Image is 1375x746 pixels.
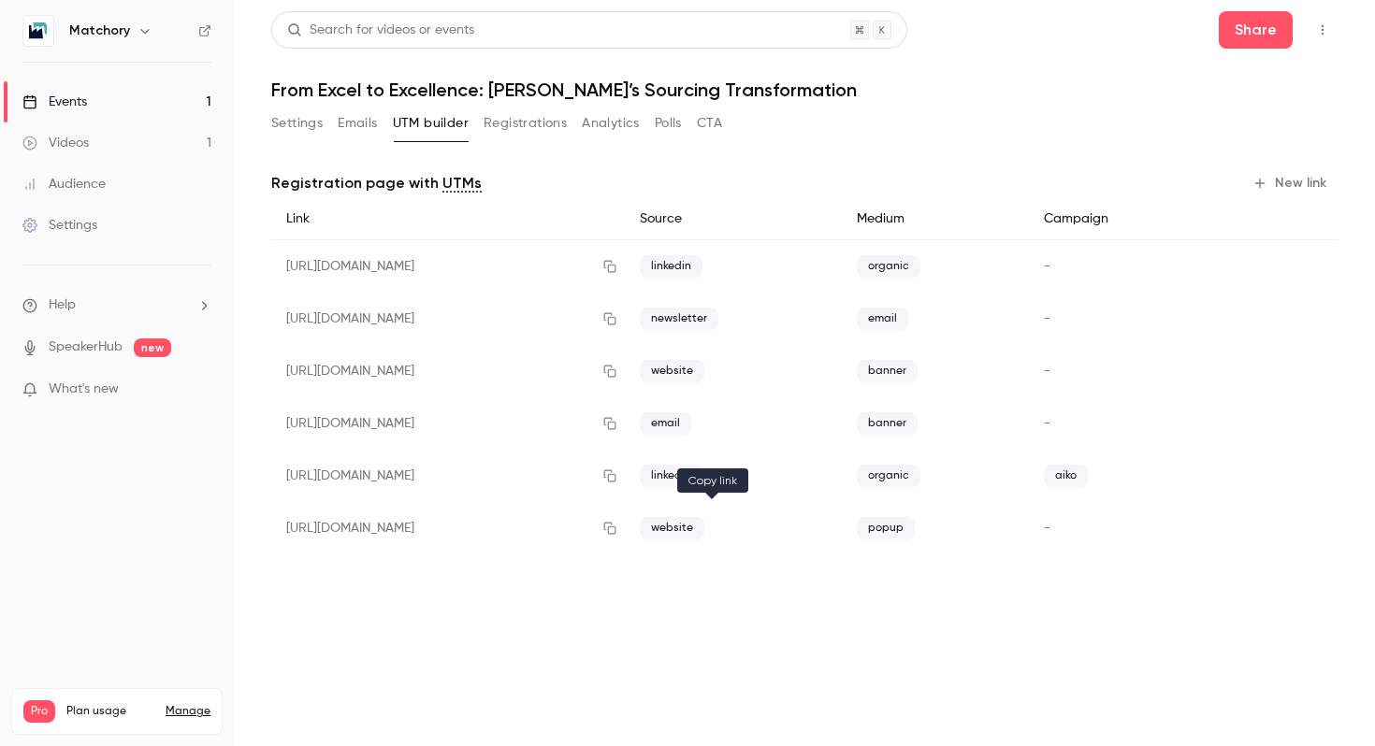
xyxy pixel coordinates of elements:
button: Registrations [484,108,567,138]
button: Analytics [582,108,640,138]
span: newsletter [640,308,718,330]
span: - [1044,522,1050,535]
div: Source [625,198,842,240]
span: popup [857,517,915,539]
span: aiko [1044,465,1088,487]
button: Settings [271,108,323,138]
div: Medium [842,198,1029,240]
div: Audience [22,175,106,194]
span: email [640,412,691,435]
span: website [640,517,704,539]
div: [URL][DOMAIN_NAME] [271,293,625,345]
button: UTM builder [393,108,469,138]
button: CTA [697,108,722,138]
span: Pro [23,700,55,723]
span: email [857,308,908,330]
a: UTMs [442,172,482,194]
span: - [1044,260,1050,273]
p: Registration page with [271,172,482,194]
div: Search for videos or events [287,21,474,40]
div: Settings [22,216,97,235]
span: banner [857,360,918,382]
li: help-dropdown-opener [22,295,211,315]
div: Events [22,93,87,111]
div: [URL][DOMAIN_NAME] [271,345,625,397]
h6: Matchory [69,22,130,40]
span: Plan usage [66,704,154,719]
div: Videos [22,134,89,152]
span: - [1044,365,1050,378]
span: What's new [49,380,119,399]
div: [URL][DOMAIN_NAME] [271,450,625,502]
span: organic [857,255,920,278]
div: [URL][DOMAIN_NAME] [271,397,625,450]
span: banner [857,412,918,435]
button: New link [1245,168,1338,198]
div: [URL][DOMAIN_NAME] [271,240,625,294]
h1: From Excel to Excellence: [PERSON_NAME]’s Sourcing Transformation [271,79,1338,101]
button: Emails [338,108,377,138]
div: Link [271,198,625,240]
button: Polls [655,108,682,138]
span: - [1044,417,1050,430]
a: SpeakerHub [49,337,123,357]
span: linkedin [640,465,702,487]
span: linkedin [640,255,702,278]
span: new [134,338,171,357]
span: organic [857,465,920,487]
button: Share [1219,11,1293,49]
span: website [640,360,704,382]
div: [URL][DOMAIN_NAME] [271,502,625,554]
div: Campaign [1029,198,1218,240]
span: Help [49,295,76,315]
img: Matchory [23,16,53,46]
span: - [1044,312,1050,325]
a: Manage [166,704,210,719]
